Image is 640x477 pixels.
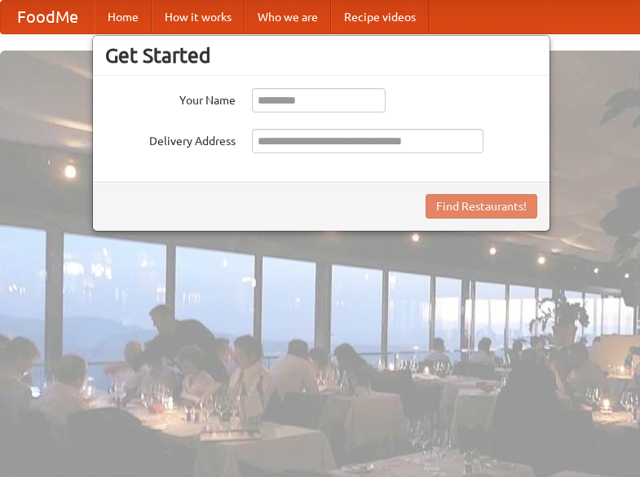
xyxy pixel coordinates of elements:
[105,88,236,108] label: Your Name
[95,1,152,33] a: Home
[331,1,429,33] a: Recipe videos
[1,1,95,33] a: FoodMe
[152,1,245,33] a: How it works
[245,1,331,33] a: Who we are
[426,194,537,219] button: Find Restaurants!
[105,43,537,68] h3: Get Started
[105,129,236,149] label: Delivery Address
